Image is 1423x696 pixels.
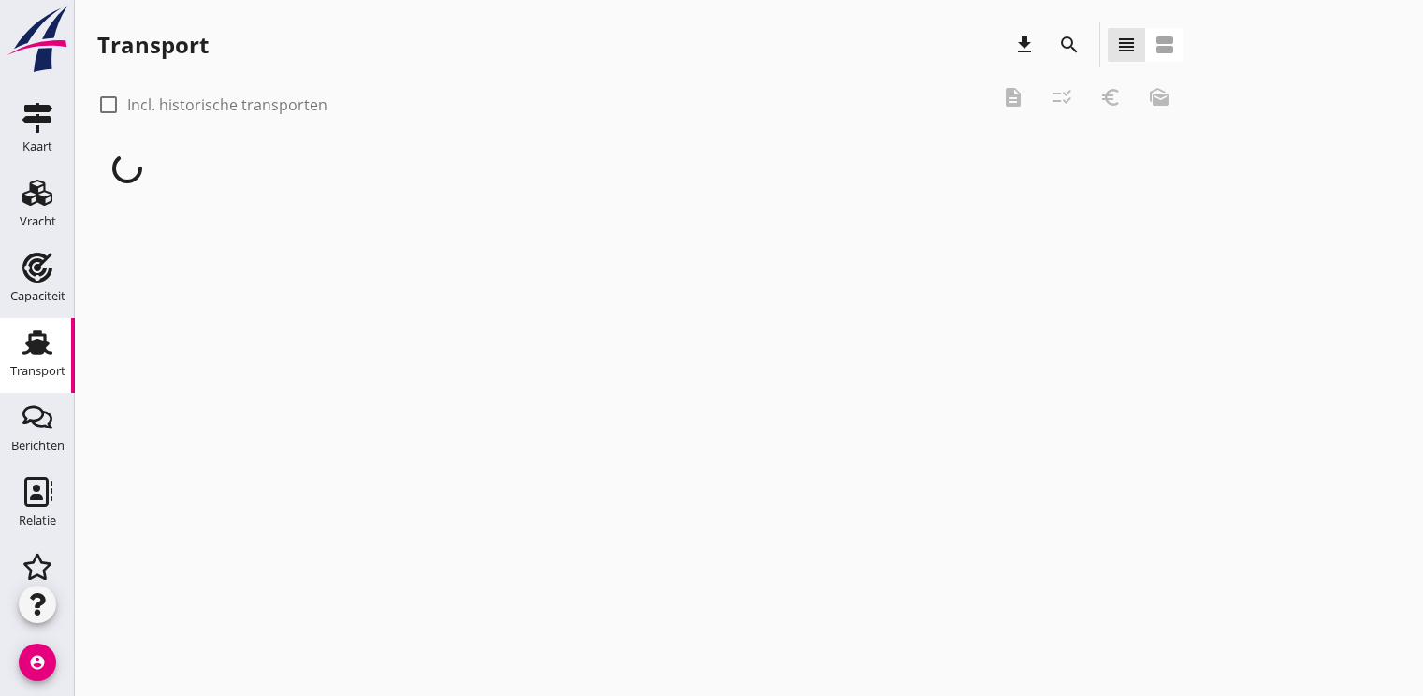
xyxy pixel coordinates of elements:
[127,95,327,114] label: Incl. historische transporten
[4,5,71,74] img: logo-small.a267ee39.svg
[19,644,56,681] i: account_circle
[1058,34,1081,56] i: search
[20,215,56,227] div: Vracht
[10,365,65,377] div: Transport
[1115,34,1138,56] i: view_headline
[22,140,52,152] div: Kaart
[97,30,209,60] div: Transport
[1013,34,1036,56] i: download
[10,290,65,302] div: Capaciteit
[1154,34,1176,56] i: view_agenda
[19,515,56,527] div: Relatie
[11,440,65,452] div: Berichten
